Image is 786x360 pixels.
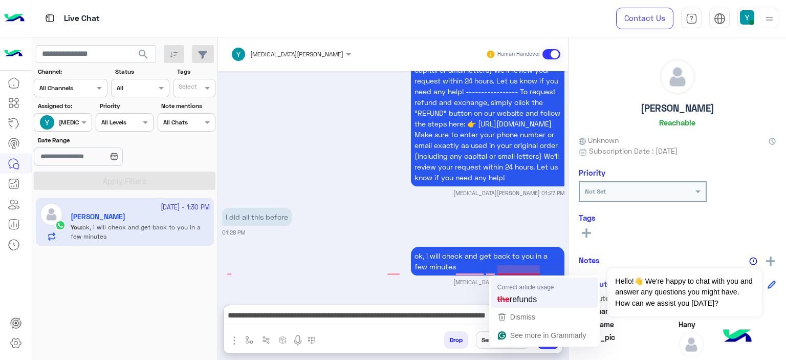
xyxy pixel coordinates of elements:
span: search [137,48,149,60]
b: Not Set [585,187,606,195]
img: send voice note [292,334,304,347]
p: 21/9/2025, 1:28 PM [222,208,292,226]
small: [MEDICAL_DATA][PERSON_NAME] 01:29 PM [453,278,564,286]
img: make a call [308,336,316,345]
img: tab [43,12,56,25]
button: Trigger scenario [258,331,275,348]
a: tab [681,8,702,29]
img: defaultAdmin.png [660,59,695,94]
span: Subscription Date : [DATE] [589,145,678,156]
h6: Reachable [659,118,695,127]
img: profile [763,12,776,25]
img: hulul-logo.png [719,319,755,355]
h6: Priority [579,168,605,177]
label: Note mentions [161,101,214,111]
label: Tags [177,67,214,76]
img: create order [279,336,287,344]
h6: Tags [579,213,776,222]
small: [MEDICAL_DATA][PERSON_NAME] 01:27 PM [453,189,564,197]
span: To request refund and exchange, simply click the “EXCHANGE” button on our website and follow the ... [414,1,560,182]
span: Unknown [579,135,619,145]
div: Select [177,82,197,94]
img: Trigger scenario [262,336,270,344]
span: last_name [579,319,676,330]
label: Status [115,67,168,76]
span: Hello!👋 We're happy to chat with you and answer any questions you might have. How can we assist y... [607,268,761,316]
h5: [PERSON_NAME] [641,102,714,114]
img: ACg8ocL_Cv_0TYCAak07p7WTJX8q6LScVw3bMgGDa-JTO1aAxGpang=s96-c [40,115,54,130]
button: select flow [241,331,258,348]
span: profile_pic [579,332,676,355]
small: 01:28 PM [222,228,245,237]
img: tab [686,13,697,25]
a: Contact Us [616,8,673,29]
p: Live Chat [64,12,100,26]
img: add [766,257,775,266]
span: [MEDICAL_DATA][PERSON_NAME] [250,50,343,58]
button: create order [275,331,292,348]
label: Channel: [38,67,106,76]
label: Date Range [38,136,152,145]
img: send attachment [228,334,241,347]
label: Assigned to: [38,101,91,111]
button: search [131,45,156,67]
small: Human Handover [497,50,540,58]
span: Hany [679,319,776,330]
img: tab [714,13,726,25]
textarea: To enrich screen reader interactions, please activate Accessibility in Grammarly extension settings [224,309,562,324]
img: select flow [245,336,253,344]
img: Logo [4,8,25,29]
img: 317874714732967 [4,45,23,63]
button: Drop [444,331,468,349]
img: userImage [740,10,754,25]
button: Send and close [476,331,530,349]
button: Apply Filters [34,172,215,190]
label: Priority [100,101,152,111]
img: defaultAdmin.png [679,332,704,357]
h6: Notes [579,256,600,265]
p: 21/9/2025, 1:29 PM [411,247,564,276]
